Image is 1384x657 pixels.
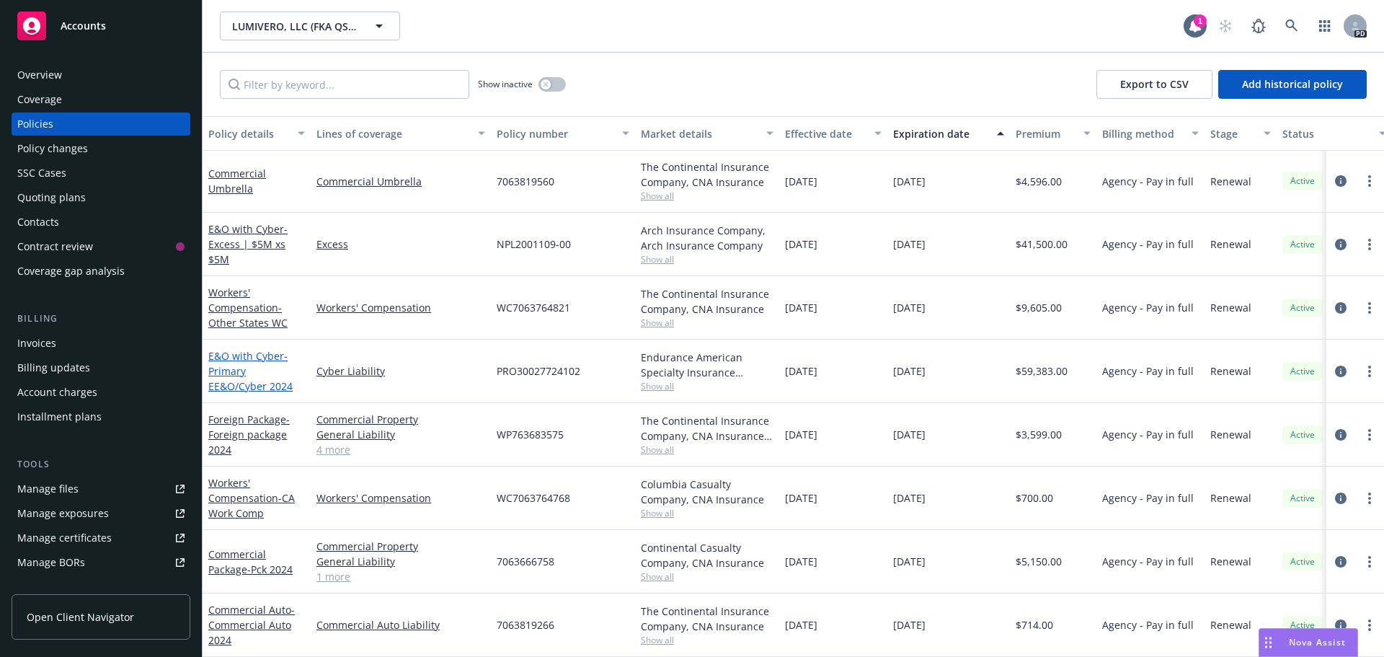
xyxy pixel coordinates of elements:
div: Installment plans [17,405,102,428]
div: Overview [17,63,62,87]
span: Show all [641,570,773,583]
div: Effective date [785,126,866,141]
div: The Continental Insurance Company, CNA Insurance, CNA Insurance (International) [641,413,773,444]
span: [DATE] [893,554,926,569]
div: Continental Casualty Company, CNA Insurance [641,540,773,570]
div: Quoting plans [17,186,86,209]
span: WC7063764821 [497,300,570,315]
span: Renewal [1210,237,1251,252]
span: Active [1288,492,1317,505]
span: [DATE] [785,363,817,379]
a: Installment plans [12,405,190,428]
span: Show all [641,444,773,456]
span: Show inactive [478,78,533,90]
a: Workers' Compensation [316,300,485,315]
button: Stage [1205,116,1277,151]
div: Contacts [17,211,59,234]
a: Commercial Package [208,547,293,576]
a: Policy changes [12,137,190,160]
div: Coverage gap analysis [17,260,125,283]
a: Policies [12,113,190,136]
div: Drag to move [1259,629,1277,656]
span: $5,150.00 [1016,554,1062,569]
a: Quoting plans [12,186,190,209]
span: - Excess | $5M xs $5M [208,222,288,266]
span: Active [1288,365,1317,378]
span: [DATE] [785,427,817,442]
a: Workers' Compensation [208,476,295,520]
a: circleInformation [1332,553,1349,570]
a: Commercial Auto [208,603,295,647]
a: more [1361,553,1378,570]
div: Status [1282,126,1370,141]
div: Manage certificates [17,526,112,550]
a: Workers' Compensation [316,490,485,506]
a: Account charges [12,381,190,404]
span: WP763683575 [497,427,564,442]
span: Agency - Pay in full [1102,300,1194,315]
span: Show all [641,380,773,392]
a: Commercial Umbrella [208,167,266,195]
a: more [1361,363,1378,380]
span: Accounts [61,20,106,32]
a: Invoices [12,332,190,355]
a: Summary of insurance [12,576,190,599]
span: [DATE] [785,617,817,632]
a: SSC Cases [12,162,190,185]
div: Billing updates [17,356,90,379]
button: Premium [1010,116,1096,151]
span: Show all [641,634,773,646]
span: [DATE] [893,363,926,379]
span: Show all [641,190,773,202]
a: Contract review [12,235,190,258]
a: Commercial Auto Liability [316,617,485,632]
span: $9,605.00 [1016,300,1062,315]
button: Export to CSV [1096,70,1212,99]
span: 7063819266 [497,617,554,632]
div: SSC Cases [17,162,66,185]
a: Contacts [12,211,190,234]
a: Foreign Package [208,413,290,457]
span: Export to CSV [1120,77,1189,91]
a: Manage BORs [12,551,190,574]
span: LUMIVERO, LLC (FKA QSR INTERNATIONAL, LLC) [232,19,357,34]
span: Renewal [1210,363,1251,379]
a: more [1361,490,1378,507]
span: 7063819560 [497,174,554,189]
a: Coverage gap analysis [12,260,190,283]
span: Show all [641,317,773,329]
span: WC7063764768 [497,490,570,506]
a: General Liability [316,554,485,569]
span: Renewal [1210,617,1251,632]
span: [DATE] [785,237,817,252]
span: $41,500.00 [1016,237,1068,252]
span: Renewal [1210,490,1251,506]
a: circleInformation [1332,299,1349,317]
button: Expiration date [887,116,1010,151]
a: circleInformation [1332,236,1349,253]
div: Billing [12,312,190,326]
span: Agency - Pay in full [1102,554,1194,569]
span: Renewal [1210,174,1251,189]
a: Manage files [12,477,190,501]
span: - Pck 2024 [247,563,293,576]
div: Arch Insurance Company, Arch Insurance Company [641,223,773,253]
span: Open Client Navigator [27,609,134,625]
span: Agency - Pay in full [1102,427,1194,442]
div: The Continental Insurance Company, CNA Insurance [641,159,773,190]
span: [DATE] [893,237,926,252]
span: Active [1288,428,1317,441]
span: Agency - Pay in full [1102,237,1194,252]
div: Invoices [17,332,56,355]
span: Add historical policy [1242,77,1343,91]
span: Active [1288,619,1317,632]
div: Coverage [17,88,62,111]
span: - Commercial Auto 2024 [208,603,295,647]
a: E&O with Cyber [208,349,293,393]
div: Manage BORs [17,551,85,574]
span: Nova Assist [1289,636,1346,648]
span: Show all [641,253,773,265]
a: Workers' Compensation [208,286,288,330]
span: Agency - Pay in full [1102,363,1194,379]
span: Renewal [1210,300,1251,315]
